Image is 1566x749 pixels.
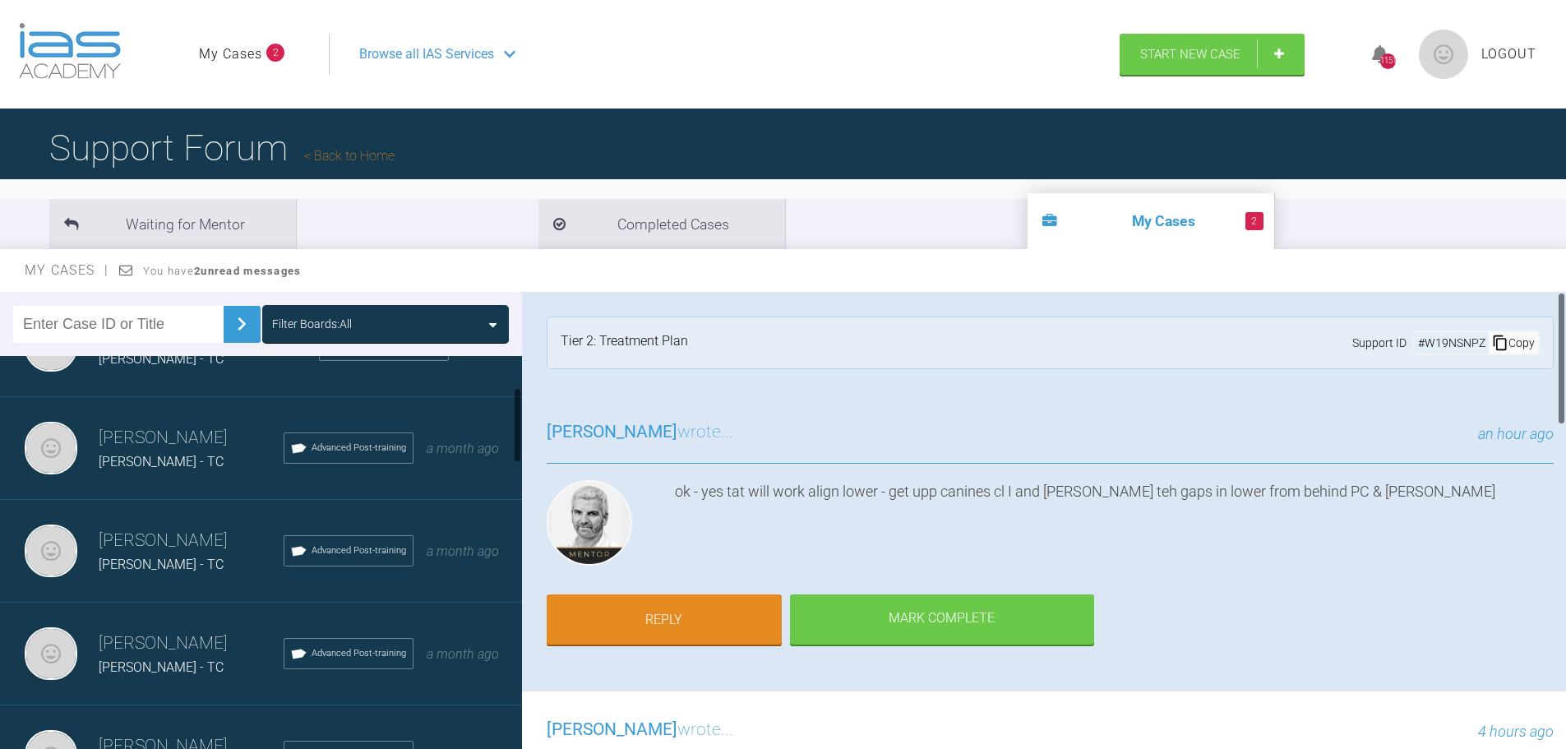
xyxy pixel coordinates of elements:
[547,480,632,566] img: Ross Hobson
[1419,30,1468,79] img: profile.png
[25,262,109,278] span: My Cases
[547,594,782,645] a: Reply
[1352,334,1407,352] span: Support ID
[1478,723,1554,740] span: 4 hours ago
[675,480,1554,572] div: ok - yes tat will work align lower - get upp canines cl I and [PERSON_NAME] teh gaps in lower fro...
[19,23,121,79] img: logo-light.3e3ef733.png
[99,630,284,658] h3: [PERSON_NAME]
[312,543,406,558] span: Advanced Post-training
[25,422,77,474] img: Tom Crotty
[547,719,677,739] span: [PERSON_NAME]
[1140,47,1240,62] span: Start New Case
[49,119,395,177] h1: Support Forum
[427,646,499,662] span: a month ago
[99,659,224,675] span: [PERSON_NAME] - TC
[25,525,77,577] img: Tom Crotty
[561,331,688,355] div: Tier 2: Treatment Plan
[547,418,733,446] h3: wrote...
[99,454,224,469] span: [PERSON_NAME] - TC
[427,441,499,456] span: a month ago
[99,351,224,367] span: [PERSON_NAME] - TC
[99,527,284,555] h3: [PERSON_NAME]
[99,557,224,572] span: [PERSON_NAME] - TC
[547,716,733,744] h3: wrote...
[143,265,302,277] span: You have
[1120,34,1305,75] a: Start New Case
[547,422,677,442] span: [PERSON_NAME]
[1478,425,1554,442] span: an hour ago
[1481,44,1536,65] a: Logout
[1415,334,1489,352] div: # W19NSNPZ
[272,315,352,333] div: Filter Boards: All
[312,441,406,455] span: Advanced Post-training
[304,148,395,164] a: Back to Home
[538,199,785,249] li: Completed Cases
[99,424,284,452] h3: [PERSON_NAME]
[199,44,262,65] a: My Cases
[1380,53,1396,69] div: 1151
[1028,193,1274,249] li: My Cases
[194,265,301,277] strong: 2 unread messages
[1489,332,1538,354] div: Copy
[25,627,77,680] img: Tom Crotty
[229,311,255,337] img: chevronRight.28bd32b0.svg
[266,44,284,62] span: 2
[312,646,406,661] span: Advanced Post-training
[13,306,224,343] input: Enter Case ID or Title
[790,594,1094,645] div: Mark Complete
[427,543,499,559] span: a month ago
[359,44,494,65] span: Browse all IAS Services
[49,199,296,249] li: Waiting for Mentor
[1245,212,1263,230] span: 2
